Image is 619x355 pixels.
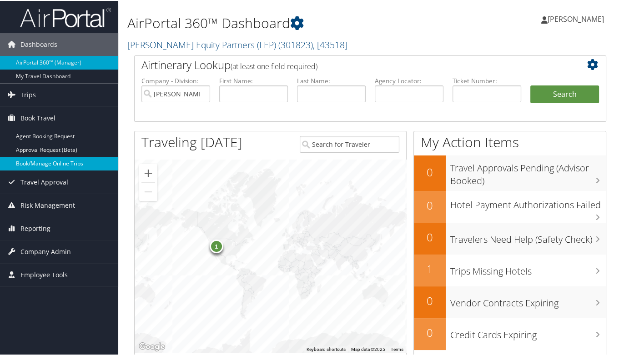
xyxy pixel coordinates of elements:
span: Reporting [20,216,50,239]
button: Search [530,85,599,103]
h3: Travelers Need Help (Safety Check) [450,228,606,245]
span: Trips [20,83,36,105]
label: First Name: [219,75,288,85]
a: Open this area in Google Maps (opens a new window) [137,340,167,352]
span: Company Admin [20,240,71,262]
a: 0Hotel Payment Authorizations Failed [414,190,606,222]
span: Travel Approval [20,170,68,193]
button: Zoom out [139,182,157,200]
a: [PERSON_NAME] [541,5,613,32]
input: Search for Traveler [300,135,399,152]
a: 1Trips Missing Hotels [414,254,606,285]
h2: 0 [414,164,446,179]
h2: 1 [414,260,446,276]
h1: Traveling [DATE] [141,132,242,151]
span: ( 301823 ) [278,38,313,50]
a: 0Credit Cards Expiring [414,317,606,349]
span: , [ 43518 ] [313,38,347,50]
span: Book Travel [20,106,55,129]
label: Company - Division: [141,75,210,85]
a: 0Travelers Need Help (Safety Check) [414,222,606,254]
h2: 0 [414,197,446,212]
h1: My Action Items [414,132,606,151]
h2: 0 [414,229,446,244]
label: Ticket Number: [453,75,521,85]
h3: Trips Missing Hotels [450,260,606,277]
a: [PERSON_NAME] Equity Partners (LEP) [127,38,347,50]
img: Google [137,340,167,352]
img: airportal-logo.png [20,6,111,27]
h2: Airtinerary Lookup [141,56,560,72]
button: Keyboard shortcuts [307,345,346,352]
button: Zoom in [139,163,157,181]
h3: Vendor Contracts Expiring [450,291,606,309]
h3: Hotel Payment Authorizations Failed [450,193,606,210]
h3: Credit Cards Expiring [450,323,606,340]
h1: AirPortal 360™ Dashboard [127,13,451,32]
h3: Travel Approvals Pending (Advisor Booked) [450,156,606,186]
h2: 0 [414,292,446,308]
span: Dashboards [20,32,57,55]
div: 1 [209,239,223,252]
span: Map data ©2025 [351,346,385,351]
span: [PERSON_NAME] [548,13,604,23]
span: (at least one field required) [231,60,317,70]
h2: 0 [414,324,446,340]
a: Terms (opens in new tab) [391,346,403,351]
span: Risk Management [20,193,75,216]
span: Employee Tools [20,263,68,285]
label: Last Name: [297,75,366,85]
a: 0Travel Approvals Pending (Advisor Booked) [414,155,606,190]
a: 0Vendor Contracts Expiring [414,285,606,317]
label: Agency Locator: [375,75,443,85]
